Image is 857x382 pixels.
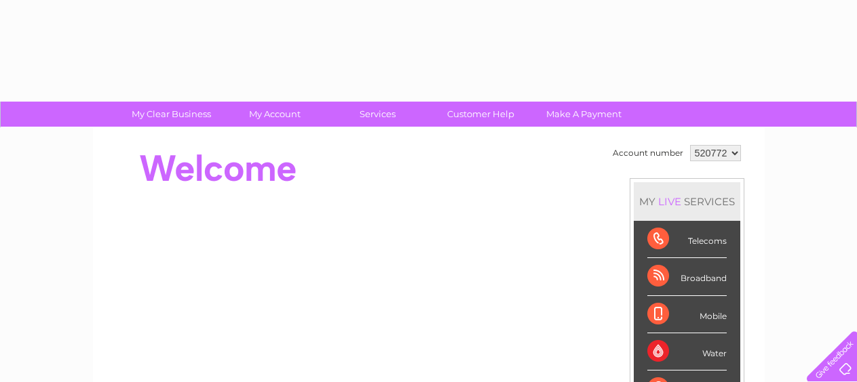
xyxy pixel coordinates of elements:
div: Broadband [647,258,727,295]
a: Customer Help [425,102,537,127]
a: Make A Payment [528,102,640,127]
div: Water [647,333,727,370]
div: Telecoms [647,221,727,258]
a: My Account [218,102,330,127]
a: My Clear Business [115,102,227,127]
div: Mobile [647,296,727,333]
a: Services [322,102,434,127]
div: LIVE [655,195,684,208]
td: Account number [609,142,687,165]
div: MY SERVICES [634,182,740,221]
